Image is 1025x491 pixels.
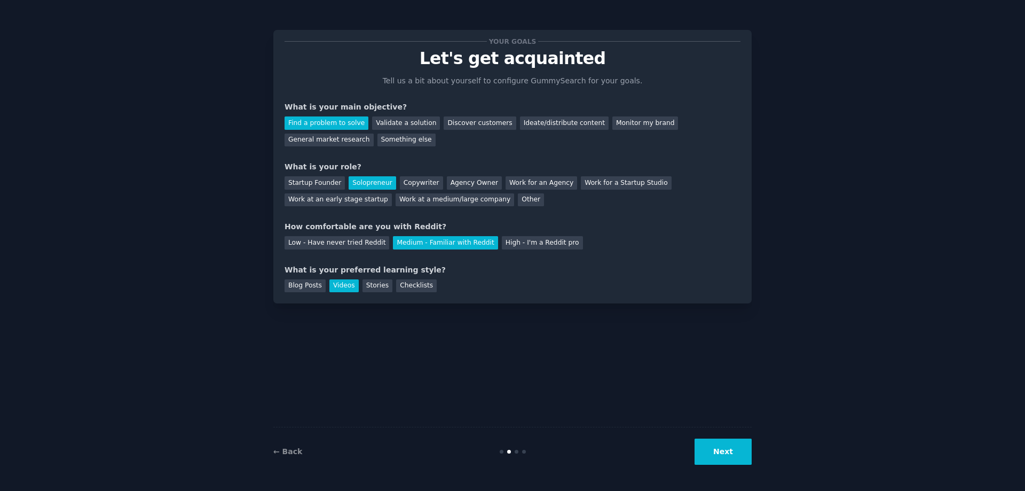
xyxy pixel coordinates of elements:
a: ← Back [273,447,302,456]
div: Monitor my brand [612,116,678,130]
div: What is your role? [285,161,740,173]
div: Ideate/distribute content [520,116,609,130]
div: Startup Founder [285,176,345,190]
p: Tell us a bit about yourself to configure GummySearch for your goals. [378,75,647,87]
div: Work for a Startup Studio [581,176,671,190]
div: Low - Have never tried Reddit [285,236,389,250]
div: Solopreneur [349,176,396,190]
p: Let's get acquainted [285,49,740,68]
div: Work at a medium/large company [396,193,514,207]
div: Videos [329,279,359,293]
div: Medium - Familiar with Reddit [393,236,498,250]
div: Work for an Agency [506,176,577,190]
div: Blog Posts [285,279,326,293]
div: Agency Owner [447,176,502,190]
div: Discover customers [444,116,516,130]
div: Find a problem to solve [285,116,368,130]
div: High - I'm a Reddit pro [502,236,583,250]
div: Checklists [396,279,437,293]
div: What is your main objective? [285,102,740,113]
span: Your goals [487,36,538,47]
button: Next [695,439,752,465]
div: General market research [285,134,374,147]
div: Something else [377,134,436,147]
div: Stories [362,279,392,293]
div: Copywriter [400,176,443,190]
div: Work at an early stage startup [285,193,392,207]
div: Other [518,193,544,207]
div: What is your preferred learning style? [285,264,740,276]
div: How comfortable are you with Reddit? [285,221,740,232]
div: Validate a solution [372,116,440,130]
